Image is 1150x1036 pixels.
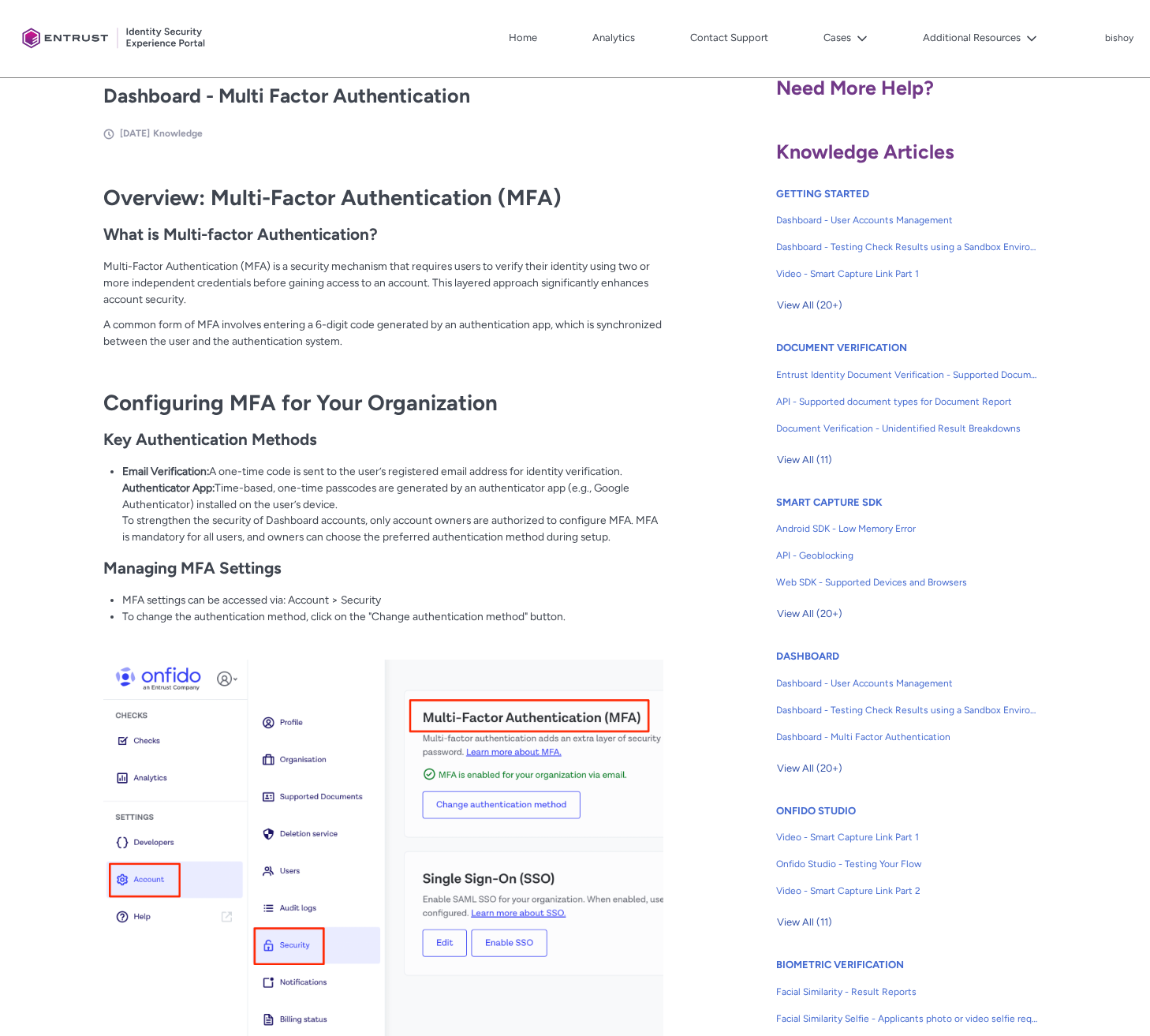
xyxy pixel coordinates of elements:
[776,697,1038,724] a: Dashboard - Testing Check Results using a Sandbox Environment
[776,978,1038,1005] a: Facial Similarity - Result Reports
[777,448,832,472] span: View All (11)
[776,830,1038,844] span: Video - Smart Capture Link Part 1
[776,756,843,781] button: View All (20+)
[1104,29,1134,45] button: User Profile bishoy
[776,548,1038,563] span: API - Geoblocking
[776,670,1038,697] a: Dashboard - User Accounts Management
[103,225,663,245] h2: What is Multi-factor Authentication?
[776,260,1038,287] a: Video - Smart Capture Link Part 1
[776,213,1038,227] span: Dashboard - User Accounts Management
[776,76,934,99] span: Need More Help?
[776,361,1038,388] a: Entrust Identity Document Verification - Supported Document type and size
[776,650,839,662] a: DASHBOARD
[103,185,663,211] h1: What is Multi-factor Authentication?
[122,463,663,544] li: A one-time code is sent to the user’s registered email address for identity verification. Time-ba...
[776,188,869,200] a: GETTING STARTED
[122,481,215,494] strong: Authenticator App:
[777,294,842,317] span: View All (20+)
[776,575,1038,589] span: Web SDK - Supported Devices and Browsers
[103,81,663,111] h2: Dashboard - Multi Factor Authentication
[776,985,1038,999] span: Facial Similarity - Result Reports
[776,569,1038,596] a: Web SDK - Supported Devices and Browsers
[776,542,1038,569] a: API - Geoblocking
[122,512,663,544] p: To strengthen the security of Dashboard accounts, only account owners are authorized to configure...
[120,128,150,139] span: [DATE]
[776,388,1038,415] a: API - Supported document types for Document Report
[122,608,663,625] li: To change the authentication method, click on the "Change authentication method" button.
[103,390,498,416] strong: Configuring MFA for Your Organization
[1105,33,1133,44] p: bishoy
[153,126,203,140] li: Knowledge
[776,421,1038,436] span: Document Verification - Unidentified Result Breakdowns
[776,824,1038,851] a: Video - Smart Capture Link Part 1
[776,234,1038,260] a: Dashboard - Testing Check Results using a Sandbox Environment
[122,465,209,477] strong: Email Verification:
[776,805,856,817] a: ONFIDO STUDIO
[776,877,1038,904] a: Video - Smart Capture Link Part 2
[776,395,1038,409] span: API - Supported document types for Document Report
[919,26,1041,50] button: Additional Resources
[686,26,772,50] a: Contact Support
[776,447,833,473] button: View All (11)
[505,26,541,50] a: Home
[776,415,1038,442] a: Document Verification - Unidentified Result Breakdowns
[776,515,1038,542] a: Android SDK - Low Memory Error
[776,240,1038,254] span: Dashboard - Testing Check Results using a Sandbox Environment
[776,140,954,163] span: Knowledge Articles
[776,342,907,353] a: DOCUMENT VERIFICATION
[776,522,1038,536] span: Android SDK - Low Memory Error
[776,368,1038,382] span: Entrust Identity Document Verification - Supported Document type and size
[776,601,843,626] button: View All (20+)
[776,676,1038,690] span: Dashboard - User Accounts Management
[776,959,904,971] a: BIOMETRIC VERIFICATION
[820,26,872,50] button: Cases
[776,207,1038,234] a: Dashboard - User Accounts Management
[776,1012,1038,1026] span: Facial Similarity Selfie - Applicants photo or video selfie requirements
[776,267,1038,281] span: Video - Smart Capture Link Part 1
[776,703,1038,717] span: Dashboard - Testing Check Results using a Sandbox Environment
[776,724,1038,750] a: Dashboard - Multi Factor Authentication
[776,293,843,318] button: View All (20+)
[777,602,842,626] span: View All (20+)
[776,857,1038,871] span: Onfido Studio - Testing Your Flow
[777,757,842,780] span: View All (20+)
[776,884,1038,898] span: Video - Smart Capture Link Part 2
[103,430,663,450] h2: Key Authentication Methods
[122,592,663,608] li: MFA settings can be accessed via: Account > Security
[776,851,1038,877] a: Onfido Studio - Testing Your Flow
[103,316,663,349] p: A common form of MFA involves entering a 6-digit code generated by an authentication app, which i...
[103,185,562,211] strong: Overview: Multi-Factor Authentication (MFA)
[1077,963,1150,1036] iframe: Qualified Messenger
[103,559,663,578] h2: Managing MFA Settings
[777,911,832,934] span: View All (11)
[776,496,883,508] a: SMART CAPTURE SDK
[103,258,663,307] p: Multi-Factor Authentication (MFA) is a security mechanism that requires users to verify their ide...
[776,910,833,935] button: View All (11)
[776,730,1038,744] span: Dashboard - Multi Factor Authentication
[588,26,639,50] a: Analytics, opens in new tab
[776,1005,1038,1032] a: Facial Similarity Selfie - Applicants photo or video selfie requirements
